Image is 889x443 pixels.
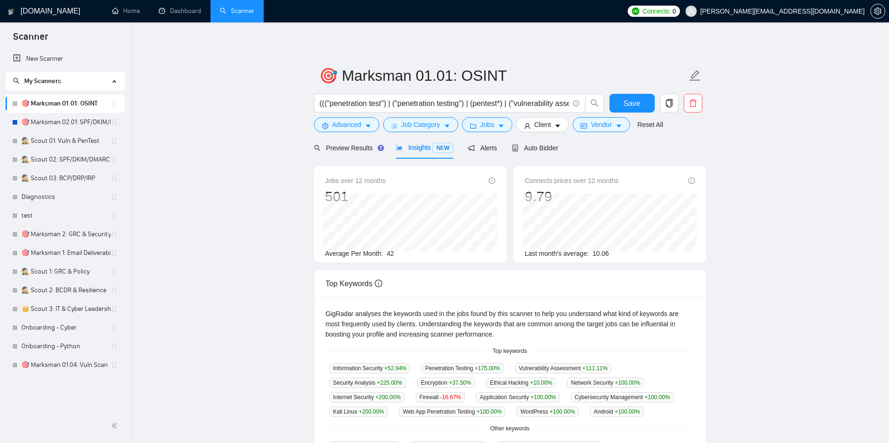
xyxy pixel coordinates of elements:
span: holder [111,324,118,331]
span: Kali Linux [329,407,388,417]
span: WordPress [517,407,579,417]
li: Diagnostics [6,188,125,206]
button: delete [684,94,702,113]
span: +100.00 % [550,408,575,415]
span: Application Security [476,392,560,402]
span: Client [534,120,551,130]
a: 🎯 Marksman 1: Email Deliverability [21,244,111,262]
span: +111.11 % [582,365,608,372]
button: folderJobscaret-down [462,117,512,132]
span: robot [512,145,518,151]
button: idcardVendorcaret-down [573,117,630,132]
span: +100.00 % [644,394,670,401]
span: Job Category [401,120,440,130]
a: Reset All [637,120,663,130]
li: 🕵️ Scout 2: BCDR & Resilience [6,281,125,300]
a: 🕵️ Scout 03: BCP/DRP/IRP [21,169,111,188]
span: info-circle [688,177,695,184]
span: holder [111,361,118,369]
span: holder [111,305,118,313]
span: caret-down [616,122,622,129]
button: settingAdvancedcaret-down [314,117,379,132]
span: +200.00 % [359,408,384,415]
span: edit [689,70,701,82]
span: NEW [433,143,453,153]
li: New Scanner [6,49,125,68]
span: holder [111,287,118,294]
span: caret-down [444,122,450,129]
span: copy [660,99,678,107]
span: Web App Penetration Testing [399,407,505,417]
span: caret-down [554,122,561,129]
a: Onboarding - Python [21,337,111,356]
span: Network Security [567,378,644,388]
span: setting [871,7,885,15]
span: holder [111,119,118,126]
span: Auto Bidder [512,144,558,152]
li: 🕵️ Scout 1: GRC & Policy [6,262,125,281]
span: info-circle [573,100,579,106]
span: holder [111,268,118,275]
span: idcard [581,122,587,129]
a: homeHome [112,7,140,15]
input: Search Freelance Jobs... [320,98,569,109]
li: Onboarding - Cyber [6,318,125,337]
li: 👑 Scout 3: IT & Cyber Leadership [6,300,125,318]
button: Save [609,94,655,113]
span: holder [111,231,118,238]
a: 🕵️ Scout 01: Vuln & PenTest [21,132,111,150]
div: Top Keywords [326,270,694,297]
span: holder [111,137,118,145]
span: My Scanners [13,77,61,85]
li: 🎯 Marksman 01.04: Vuln Scan [6,356,125,374]
span: Save [623,98,640,109]
span: holder [111,193,118,201]
span: holder [111,212,118,219]
a: New Scanner [13,49,117,68]
span: holder [111,343,118,350]
li: 🎯 Marksman 2: GRC & Security Audits [6,225,125,244]
span: Ethical Hacking [486,378,556,388]
li: 🎯 Marksman 1: Email Deliverability [6,244,125,262]
span: +175.00 % [475,365,500,372]
span: +225.00 % [377,380,402,386]
span: Preview Results [314,144,381,152]
span: +100.00 % [615,380,640,386]
span: +100.00 % [476,408,502,415]
button: search [585,94,604,113]
span: +200.00 % [375,394,400,401]
span: info-circle [489,177,495,184]
span: folder [470,122,476,129]
span: Security Analysis [329,378,406,388]
a: 🎯 Marksman 01.04: Vuln Scan [21,356,111,374]
span: Connects prices over 12 months [525,176,619,186]
span: area-chart [396,144,403,151]
span: +10.00 % [530,380,553,386]
span: Scanner [6,30,56,49]
span: holder [111,175,118,182]
span: info-circle [375,280,382,287]
a: Diagnostics [21,188,111,206]
span: search [314,145,321,151]
a: 🎯 Marksman 01.01: OSINT [21,94,111,113]
span: Last month's average: [525,250,589,257]
li: 🕵️ Scout 02: SPF/DKIM/DMARC [6,150,125,169]
span: Connects: [643,6,671,16]
div: Tooltip anchor [377,144,385,152]
span: +52.94 % [385,365,407,372]
span: Insights [396,144,453,151]
span: +37.50 % [449,380,471,386]
a: 🕵️ Scout 02: SPF/DKIM/DMARC [21,150,111,169]
a: 🕵️ Scout 2: BCDR & Resilience [21,281,111,300]
span: -16.67 % [440,394,461,401]
span: Alerts [468,144,497,152]
a: searchScanner [220,7,254,15]
li: 🎯 Marksman 02.01: SPF/DKIM/DMARC [6,113,125,132]
span: My Scanners [24,77,61,85]
img: upwork-logo.png [632,7,639,15]
span: Jobs [480,120,494,130]
input: Scanner name... [319,64,687,87]
li: test [6,206,125,225]
span: Cybersecurity Management [571,392,673,402]
span: Firewall [416,392,465,402]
